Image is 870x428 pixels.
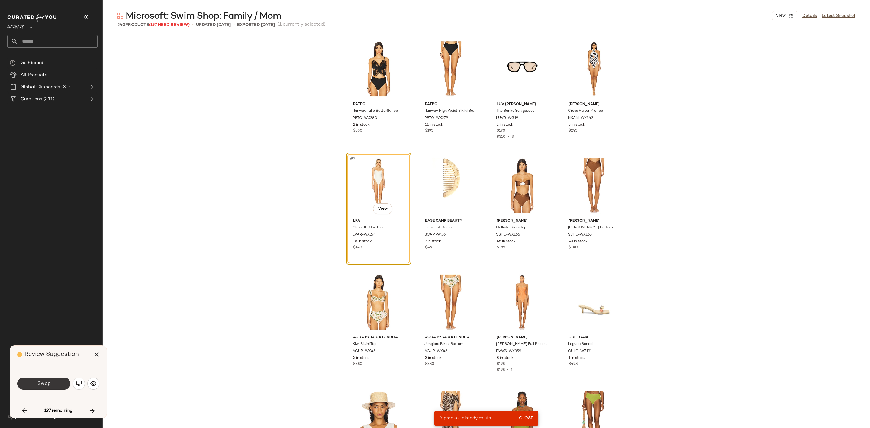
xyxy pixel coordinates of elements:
div: Products [117,22,190,28]
span: 2 in stock [353,122,370,128]
a: Latest Snapshot [822,13,855,19]
span: Curations [21,96,42,103]
img: AGUR-WX45_V1.jpg [348,272,409,333]
span: 1 in stock [569,356,585,361]
span: Base Camp Beauty [425,218,476,224]
span: $510 [497,135,506,139]
span: $45 [425,245,432,250]
span: $140 [569,245,578,250]
button: Close [516,413,536,424]
span: Runway Tulle Butterfly Top [353,108,398,114]
span: LPAR-WX274 [353,232,376,238]
span: 3 in stock [425,356,442,361]
span: 1 [511,368,513,372]
span: A product already exists [439,416,491,420]
span: Global Clipboards [21,84,60,91]
span: 540 [117,23,125,27]
span: Cross Halter Mio Top [568,108,603,114]
img: LPAR-WX274_V1.jpg [348,155,409,216]
span: Review Suggestion [24,351,79,358]
span: $170 [497,128,505,134]
span: View [775,13,786,18]
span: $198 [497,362,505,367]
span: PatBO [353,102,404,107]
span: PatBO [425,102,476,107]
span: Mirabelle One Piece [353,225,387,230]
span: 3 [512,135,514,139]
span: SSHE-WX165 [568,232,592,238]
span: AGUR-WX46 [424,349,447,354]
span: Close [519,416,533,421]
a: Details [802,13,817,19]
span: $198 [497,368,505,372]
span: 11 in stock [425,122,443,128]
p: updated [DATE] [196,22,231,28]
span: • [505,368,511,372]
span: $189 [497,245,505,250]
img: svg%3e [90,381,96,387]
span: [PERSON_NAME] [569,102,620,107]
img: LUVR-WG19_V1.jpg [492,38,553,99]
span: BCAM-WU6 [424,232,446,238]
span: Agua by Agua Bendita [425,335,476,340]
span: View [377,206,388,211]
span: [PERSON_NAME] [569,218,620,224]
span: The Banks Sunlgasses [496,108,534,114]
span: Swap [37,381,50,387]
span: 45 in stock [497,239,516,244]
span: $195 [425,128,433,134]
button: View [772,11,797,20]
span: 2 in stock [497,122,513,128]
span: Cult Gaia [569,335,620,340]
span: Laguna Sandal [568,342,593,347]
span: • [506,135,512,139]
span: (31) [60,84,70,91]
span: Agua by Agua Bendita [353,335,404,340]
span: #9 [350,156,356,162]
span: 7 in stock [425,239,441,244]
span: All Products [21,72,47,79]
img: svg%3e [76,381,82,387]
img: AGUR-WX46_V1.jpg [420,272,481,333]
span: Dashboard [19,60,43,66]
span: [PERSON_NAME] [497,335,548,340]
span: [PERSON_NAME] Full Piece Swimsuit [496,342,547,347]
span: [PERSON_NAME] [497,218,548,224]
img: svg%3e [7,415,12,420]
img: SSHE-WX165_V1.jpg [564,155,624,216]
span: Revolve [7,21,24,31]
img: SSHE-WX166_V1.jpg [492,155,553,216]
p: Exported [DATE] [237,22,275,28]
img: CULG-WZ191_V1.jpg [564,272,624,333]
span: Jengibre Bikini Bottom [424,342,463,347]
span: 5 in stock [353,356,370,361]
span: CULG-WZ191 [568,349,592,354]
span: $350 [353,128,362,134]
img: BCAM-WU6_V1.jpg [420,155,481,216]
span: $380 [353,362,362,367]
span: Crescent Comb [424,225,452,230]
span: 3 in stock [569,122,585,128]
span: • [233,21,235,28]
span: Luv [PERSON_NAME] [497,102,548,107]
span: (197 Need Review) [149,23,190,27]
img: NKAM-WX342_V1.jpg [564,38,624,99]
span: Callisto Bikini Top [496,225,526,230]
img: svg%3e [10,60,16,66]
span: SSHE-WX166 [496,232,520,238]
span: 43 in stock [569,239,588,244]
span: Kiwi Bikini Top [353,342,376,347]
span: PBTO-WX279 [424,116,448,121]
span: $380 [425,362,434,367]
span: $245 [569,128,577,134]
span: PBTO-WX280 [353,116,377,121]
span: (1 currently selected) [277,21,326,28]
span: Runway High Waist Bikini Bottom [424,108,475,114]
span: 197 remaining [44,408,72,414]
button: Swap [17,378,70,390]
span: [PERSON_NAME] Bottom [568,225,613,230]
span: • [192,21,194,28]
span: Microsoft: Swim Shop: Family / Mom [126,10,281,22]
span: 8 in stock [497,356,514,361]
img: cfy_white_logo.C9jOOHJF.svg [7,14,59,22]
